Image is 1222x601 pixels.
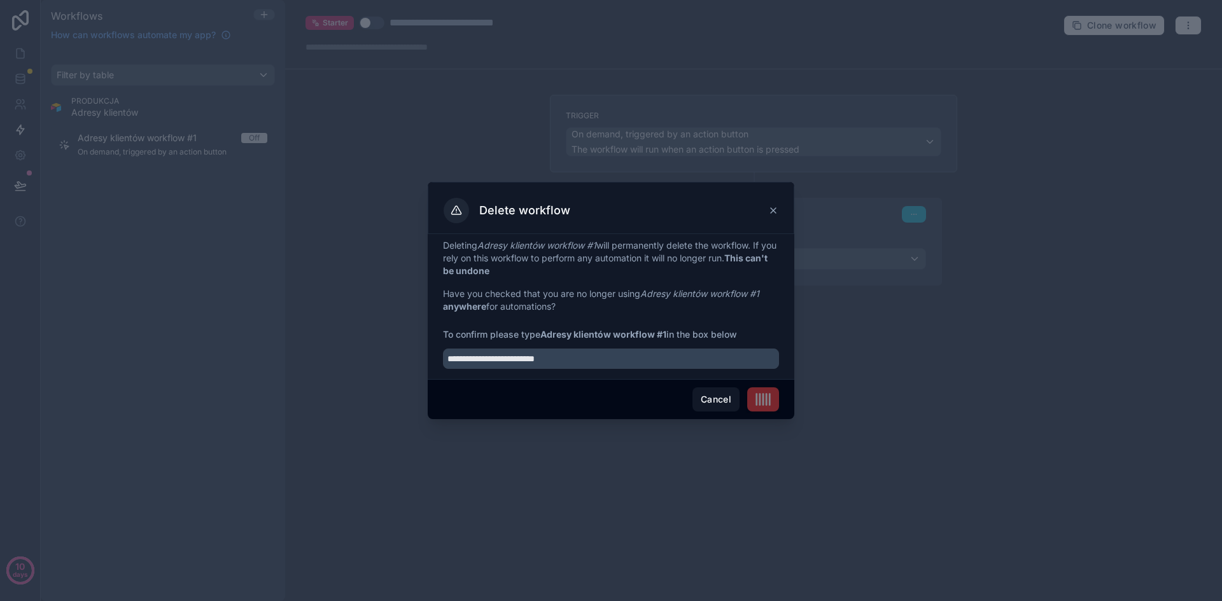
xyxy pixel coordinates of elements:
[443,328,779,341] span: To confirm please type in the box below
[640,288,759,299] em: Adresy klientów workflow #1
[479,203,570,218] h3: Delete workflow
[692,387,740,411] button: Cancel
[540,329,666,340] strong: Adresy klientów workflow #1
[477,240,596,251] em: Adresy klientów workflow #1
[443,287,779,313] p: Have you checked that you are no longer using for automations?
[443,301,486,312] strong: anywhere
[443,239,779,277] p: Deleting will permanently delete the workflow. If you rely on this workflow to perform any automa...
